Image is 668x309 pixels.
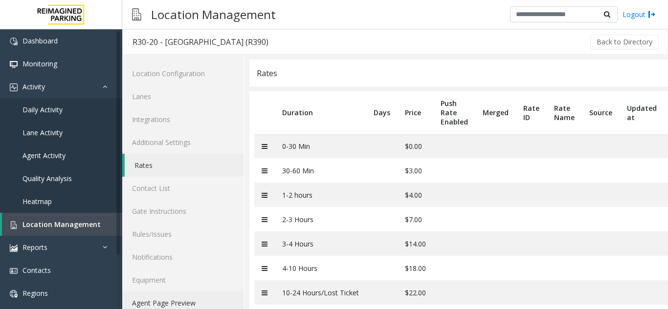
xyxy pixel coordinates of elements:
a: Notifications [122,246,244,268]
th: Days [366,91,398,134]
td: $7.00 [398,207,433,231]
th: Merged [475,91,516,134]
img: logout [648,9,656,20]
span: Contacts [22,266,51,275]
span: Location Management [22,220,101,229]
a: Additional Settings [122,131,244,154]
img: pageIcon [132,2,141,26]
td: 0-30 Min [275,134,366,158]
a: Location Management [2,213,122,236]
td: 30-60 Min [275,158,366,183]
td: 3-4 Hours [275,231,366,256]
td: 2-3 Hours [275,207,366,231]
img: 'icon' [10,267,18,275]
th: Source [582,91,620,134]
img: 'icon' [10,244,18,252]
img: 'icon' [10,290,18,298]
a: Rates [125,154,244,177]
th: Price [398,91,433,134]
a: Location Configuration [122,62,244,85]
a: Logout [623,9,656,20]
span: Heatmap [22,197,52,206]
td: $18.00 [398,256,433,280]
th: Rate ID [516,91,547,134]
img: 'icon' [10,221,18,229]
a: Rules/Issues [122,223,244,246]
th: Updated at [620,91,664,134]
th: Duration [275,91,366,134]
td: $4.00 [398,183,433,207]
span: Agent Activity [22,151,66,160]
a: Integrations [122,108,244,131]
a: Lanes [122,85,244,108]
div: Rates [257,67,277,80]
img: 'icon' [10,61,18,68]
h3: Location Management [146,2,281,26]
td: $3.00 [398,158,433,183]
th: Rate Name [547,91,582,134]
a: Contact List [122,177,244,200]
th: Push Rate Enabled [433,91,475,134]
td: $22.00 [398,280,433,305]
span: Lane Activity [22,128,63,137]
td: 1-2 hours [275,183,366,207]
img: 'icon' [10,83,18,91]
span: Reports [22,243,47,252]
td: $0.00 [398,134,433,158]
a: Gate Instructions [122,200,244,223]
a: Equipment [122,268,244,291]
button: Back to Directory [590,35,659,49]
span: Regions [22,288,48,298]
td: $14.00 [398,231,433,256]
td: 10-24 Hours/Lost Ticket [275,280,366,305]
span: Daily Activity [22,105,63,114]
span: Activity [22,82,45,91]
div: R30-20 - [GEOGRAPHIC_DATA] (R390) [133,36,268,48]
img: 'icon' [10,38,18,45]
td: 4-10 Hours [275,256,366,280]
span: Monitoring [22,59,57,68]
span: Quality Analysis [22,174,72,183]
span: Dashboard [22,36,58,45]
